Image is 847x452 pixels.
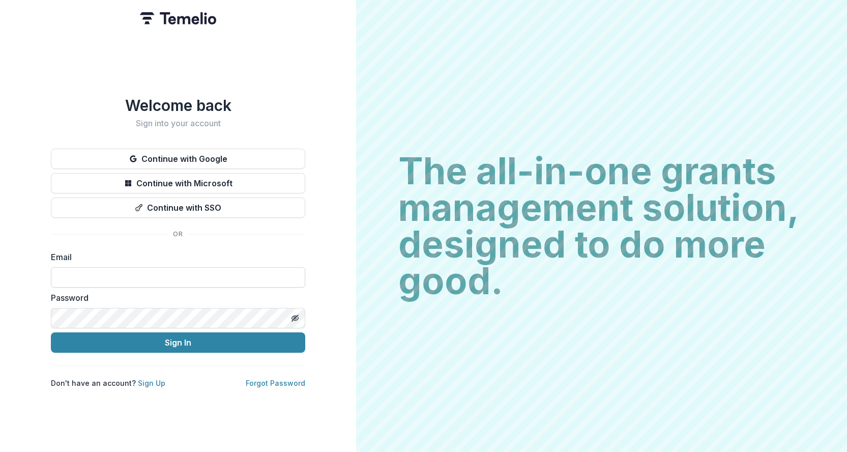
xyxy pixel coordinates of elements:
[51,292,299,304] label: Password
[51,251,299,263] label: Email
[287,310,303,326] button: Toggle password visibility
[246,379,305,387] a: Forgot Password
[51,173,305,193] button: Continue with Microsoft
[51,119,305,128] h2: Sign into your account
[51,332,305,353] button: Sign In
[138,379,165,387] a: Sign Up
[51,96,305,115] h1: Welcome back
[140,12,216,24] img: Temelio
[51,378,165,388] p: Don't have an account?
[51,149,305,169] button: Continue with Google
[51,197,305,218] button: Continue with SSO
